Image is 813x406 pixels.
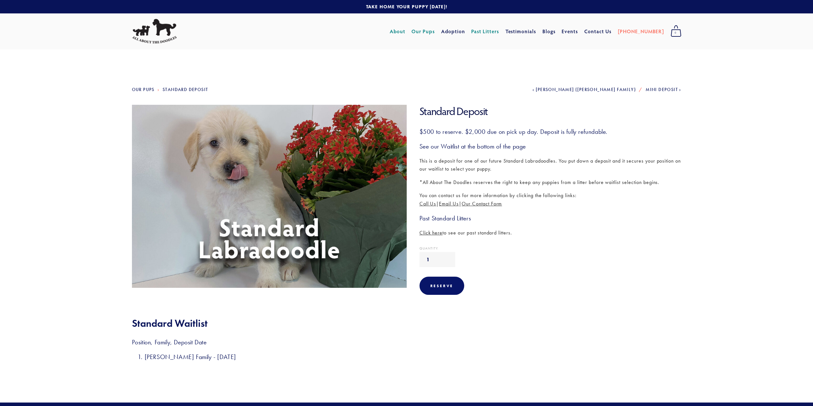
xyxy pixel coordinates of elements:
[411,26,435,37] a: Our Pups
[419,157,681,173] p: This is a deposit for one of our future Standard Labradoodles. You put down a deposit and it secu...
[419,277,464,295] div: Reserve
[419,201,436,207] a: Call Us
[471,28,499,34] a: Past Litters
[390,26,405,37] a: About
[419,214,681,222] h3: Past Standard Litters
[419,142,681,150] h3: See our Waitlist at the bottom of the page
[617,26,664,37] a: [PHONE_NUMBER]
[505,26,536,37] a: Testimonials
[584,26,611,37] a: Contact Us
[430,283,453,288] div: Reserve
[132,338,681,346] h3: Position, Family, Deposit Date
[145,353,681,361] h3: [PERSON_NAME] Family - [DATE]
[542,26,556,37] a: Blogs
[667,23,685,39] a: 0 items in cart
[132,19,177,44] img: All About The Doodles
[132,317,681,329] h2: Standard Waitlist
[419,191,681,208] p: You can contact us for more information by clicking the following links: | |
[419,127,681,136] h3: $500 to reserve. $2,000 due on pick up day. Deposit is fully refundable.
[128,105,410,288] img: Standard_Deposit.jpg
[671,29,681,37] span: 0
[419,252,455,267] input: Quantity
[532,87,636,92] a: [PERSON_NAME] ([PERSON_NAME] Family)
[646,87,681,92] a: Mini Deposit
[163,87,208,92] a: Standard Deposit
[562,26,578,37] a: Events
[439,201,459,207] a: Email Us
[132,87,155,92] a: Our Pups
[462,201,502,207] a: Our Contact Form
[419,178,681,187] p: *All About The Doodles reserves the right to keep any puppies from a litter before waitlist selec...
[419,229,681,237] p: to see our past standard litters.
[646,87,678,92] span: Mini Deposit
[419,247,681,250] div: Quantity:
[419,105,681,118] h1: Standard Deposit
[536,87,636,92] span: [PERSON_NAME] ([PERSON_NAME] Family)
[419,230,443,236] a: Click here
[441,26,465,37] a: Adoption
